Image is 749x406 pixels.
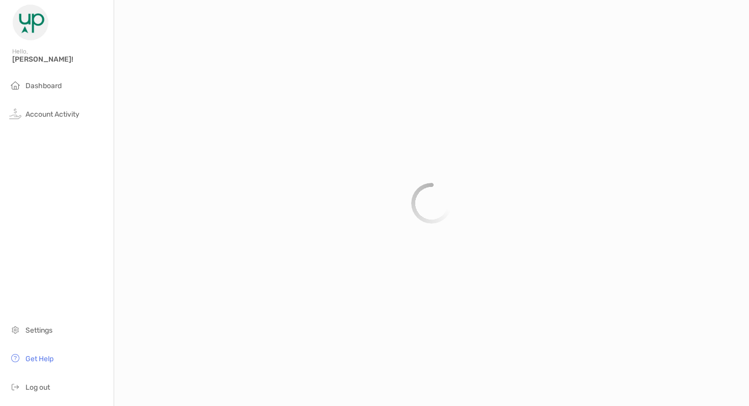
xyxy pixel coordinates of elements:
[12,55,108,64] span: [PERSON_NAME]!
[25,110,79,119] span: Account Activity
[9,381,21,393] img: logout icon
[12,4,49,41] img: Zoe Logo
[9,79,21,91] img: household icon
[9,107,21,120] img: activity icon
[9,323,21,336] img: settings icon
[25,326,52,335] span: Settings
[25,383,50,392] span: Log out
[9,352,21,364] img: get-help icon
[25,355,53,363] span: Get Help
[25,82,62,90] span: Dashboard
